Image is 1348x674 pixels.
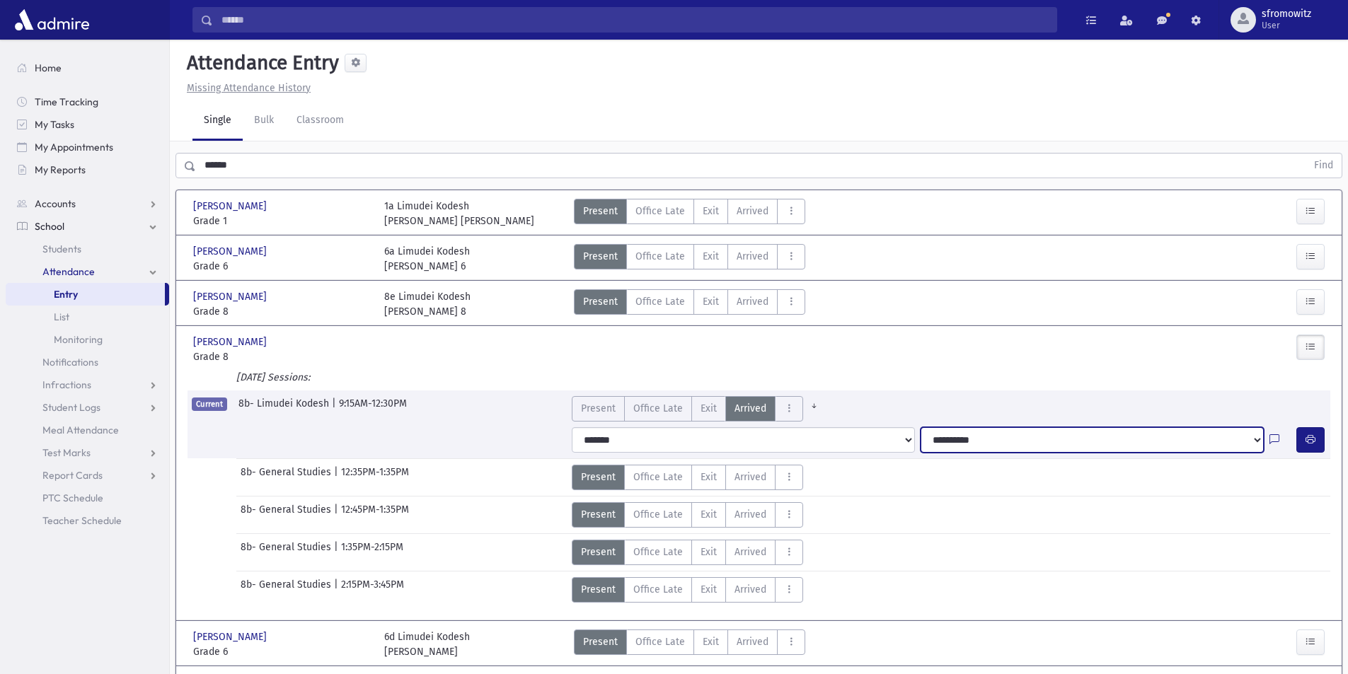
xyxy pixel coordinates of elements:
[11,6,93,34] img: AdmirePro
[35,118,74,131] span: My Tasks
[735,507,766,522] span: Arrived
[581,470,616,484] span: Present
[193,214,370,228] span: Grade 1
[384,289,471,319] div: 8e Limudei Kodesh [PERSON_NAME] 8
[6,441,169,464] a: Test Marks
[635,249,685,264] span: Office Late
[243,101,285,141] a: Bulk
[42,492,103,504] span: PTC Schedule
[6,91,169,113] a: Time Tracking
[334,465,341,490] span: |
[701,582,717,597] span: Exit
[701,507,717,522] span: Exit
[42,378,91,391] span: Infractions
[42,424,119,436] span: Meal Attendance
[6,328,169,351] a: Monitoring
[341,577,404,603] span: 2:15PM-3:45PM
[42,514,122,527] span: Teacher Schedule
[341,540,403,565] span: 1:35PM-2:15PM
[701,470,717,484] span: Exit
[42,356,98,368] span: Notifications
[574,244,805,274] div: AttTypes
[384,244,470,274] div: 6a Limudei Kodesh [PERSON_NAME] 6
[737,634,768,649] span: Arrived
[341,502,409,528] span: 12:45PM-1:35PM
[633,582,683,597] span: Office Late
[42,446,91,459] span: Test Marks
[6,464,169,487] a: Report Cards
[6,509,169,532] a: Teacher Schedule
[6,351,169,373] a: Notifications
[581,582,616,597] span: Present
[192,101,243,141] a: Single
[285,101,355,141] a: Classroom
[241,577,334,603] span: 8b- General Studies
[6,113,169,136] a: My Tasks
[334,577,341,603] span: |
[737,294,768,309] span: Arrived
[703,634,719,649] span: Exit
[583,634,618,649] span: Present
[54,288,78,301] span: Entry
[703,204,719,219] span: Exit
[735,582,766,597] span: Arrived
[35,95,98,108] span: Time Tracking
[572,396,825,422] div: AttTypes
[193,629,270,644] span: [PERSON_NAME]
[1262,20,1311,31] span: User
[384,199,534,228] div: 1a Limudei Kodesh [PERSON_NAME] [PERSON_NAME]
[635,294,685,309] span: Office Late
[572,577,803,603] div: AttTypes
[581,401,616,416] span: Present
[735,470,766,484] span: Arrived
[193,244,270,259] span: [PERSON_NAME]
[1306,153,1342,178] button: Find
[735,401,766,416] span: Arrived
[332,396,339,422] span: |
[737,249,768,264] span: Arrived
[701,401,717,416] span: Exit
[54,333,103,346] span: Monitoring
[193,289,270,304] span: [PERSON_NAME]
[6,136,169,158] a: My Appointments
[633,545,683,559] span: Office Late
[35,220,64,233] span: School
[35,141,113,153] span: My Appointments
[42,265,95,278] span: Attendance
[574,289,805,319] div: AttTypes
[6,238,169,260] a: Students
[193,199,270,214] span: [PERSON_NAME]
[341,465,409,490] span: 12:35PM-1:35PM
[193,304,370,319] span: Grade 8
[213,7,1056,33] input: Search
[572,502,803,528] div: AttTypes
[737,204,768,219] span: Arrived
[6,373,169,396] a: Infractions
[334,540,341,565] span: |
[633,507,683,522] span: Office Late
[181,82,311,94] a: Missing Attendance History
[633,401,683,416] span: Office Late
[35,62,62,74] span: Home
[6,487,169,509] a: PTC Schedule
[6,192,169,215] a: Accounts
[334,502,341,528] span: |
[583,294,618,309] span: Present
[583,249,618,264] span: Present
[339,396,407,422] span: 9:15AM-12:30PM
[633,470,683,484] span: Office Late
[583,204,618,219] span: Present
[635,634,685,649] span: Office Late
[574,629,805,659] div: AttTypes
[635,204,685,219] span: Office Late
[193,349,370,364] span: Grade 8
[581,545,616,559] span: Present
[6,57,169,79] a: Home
[187,82,311,94] u: Missing Attendance History
[572,465,803,490] div: AttTypes
[703,249,719,264] span: Exit
[238,396,332,422] span: 8b- Limudei Kodesh
[6,260,169,283] a: Attendance
[42,469,103,482] span: Report Cards
[735,545,766,559] span: Arrived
